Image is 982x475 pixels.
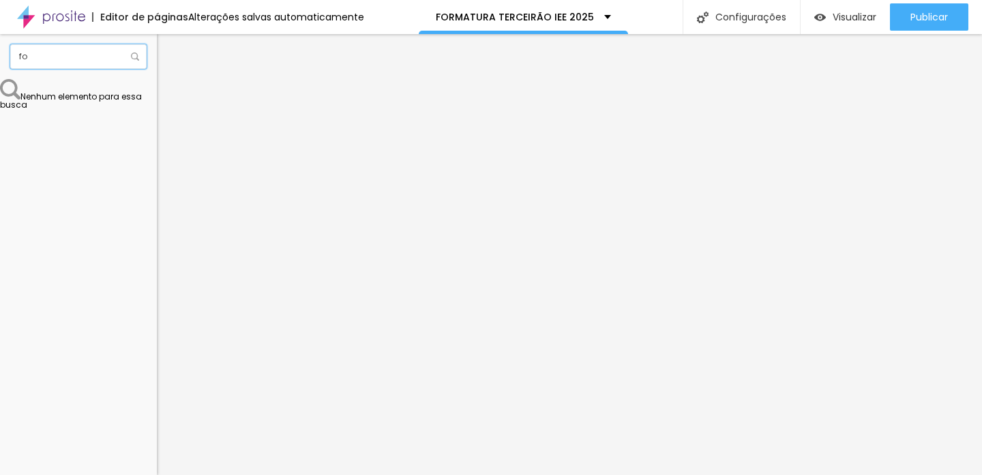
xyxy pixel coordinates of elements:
span: Visualizar [833,12,876,22]
span: Publicar [910,12,948,22]
img: view-1.svg [814,12,826,23]
p: FORMATURA TERCEIRÃO IEE 2025 [436,12,594,22]
button: Visualizar [801,3,890,31]
input: Buscar elemento [10,44,147,69]
button: Publicar [890,3,968,31]
img: Icone [131,52,139,61]
div: Alterações salvas automaticamente [188,12,364,22]
iframe: Editor [157,34,982,475]
img: Icone [697,12,709,23]
div: Editor de páginas [92,12,188,22]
